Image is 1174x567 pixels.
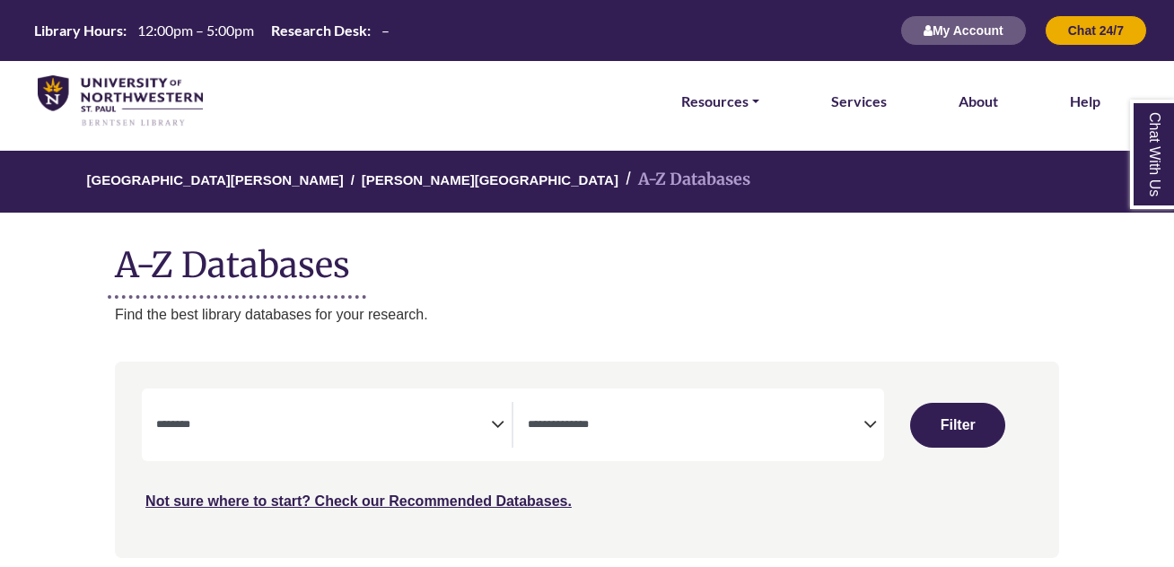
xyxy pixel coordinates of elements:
a: Services [831,90,887,113]
textarea: Search [528,419,863,433]
nav: breadcrumb [115,151,1059,213]
button: Submit for Search Results [910,403,1005,448]
span: – [381,22,390,39]
li: A-Z Databases [618,167,750,193]
table: Hours Today [27,21,397,38]
img: library_home [38,75,203,127]
a: Help [1070,90,1100,113]
a: Chat 24/7 [1045,22,1147,38]
textarea: Search [156,419,491,433]
a: My Account [900,22,1027,38]
th: Library Hours: [27,21,127,39]
h1: A-Z Databases [115,231,1059,285]
a: About [959,90,998,113]
span: 12:00pm – 5:00pm [137,22,254,39]
a: [GEOGRAPHIC_DATA][PERSON_NAME] [87,170,344,188]
button: Chat 24/7 [1045,15,1147,46]
nav: Search filters [115,362,1059,557]
p: Find the best library databases for your research. [115,303,1059,327]
th: Research Desk: [264,21,372,39]
a: Hours Today [27,21,397,41]
a: [PERSON_NAME][GEOGRAPHIC_DATA] [362,170,618,188]
button: My Account [900,15,1027,46]
a: Resources [681,90,759,113]
a: Not sure where to start? Check our Recommended Databases. [145,493,572,509]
